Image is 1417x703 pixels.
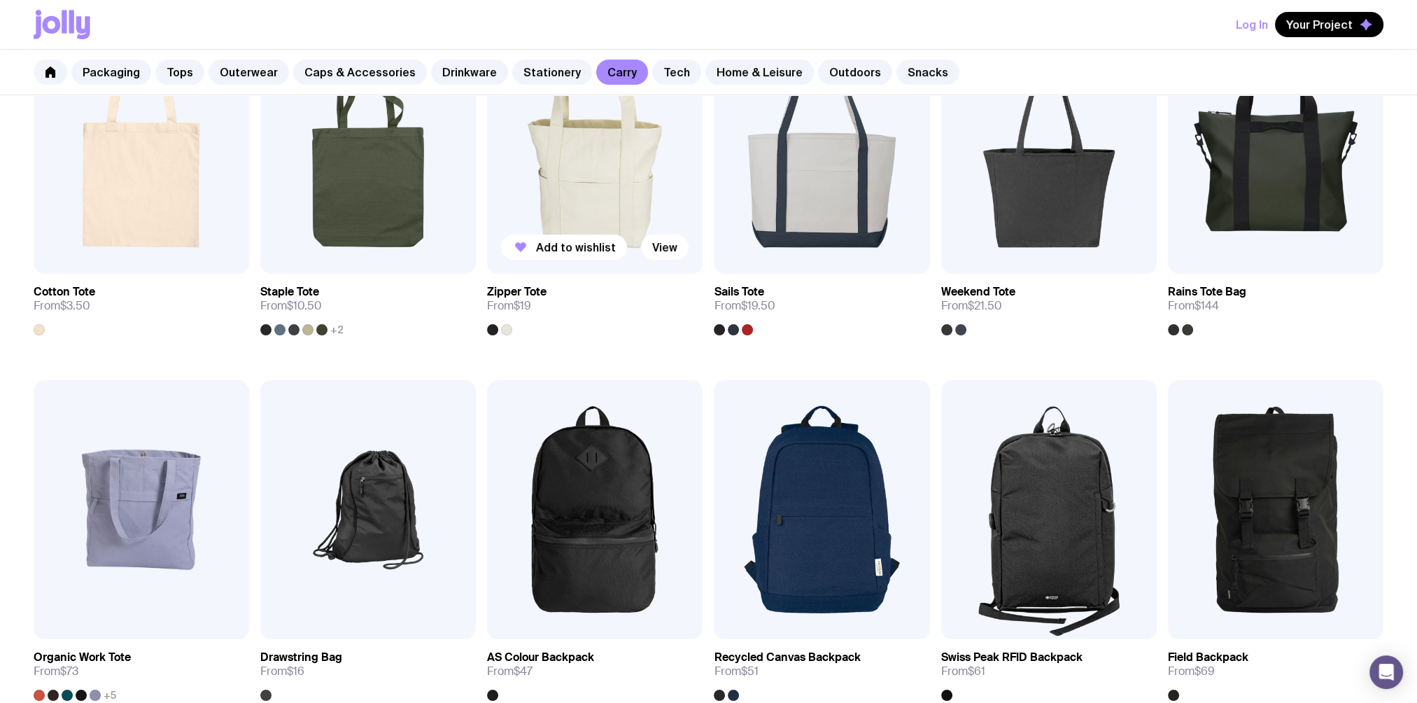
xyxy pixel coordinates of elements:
h3: Drawstring Bag [260,650,342,664]
span: Your Project [1286,18,1353,32]
span: $47 [514,664,533,678]
a: Organic Work ToteFrom$73+5 [34,639,249,701]
h3: Organic Work Tote [34,650,131,664]
span: $61 [968,664,985,678]
h3: Sails Tote [714,285,763,299]
a: Caps & Accessories [293,60,427,85]
h3: Staple Tote [260,285,319,299]
span: $19.50 [740,298,775,313]
span: +5 [104,690,116,701]
h3: Cotton Tote [34,285,95,299]
a: Sails ToteFrom$19.50 [714,274,929,335]
span: From [714,299,775,313]
h3: AS Colour Backpack [487,650,594,664]
div: Open Intercom Messenger [1369,655,1403,689]
a: Swiss Peak RFID BackpackFrom$61 [941,639,1157,701]
h3: Field Backpack [1168,650,1248,664]
a: Cotton ToteFrom$3.50 [34,274,249,335]
span: $69 [1194,664,1215,678]
h3: Swiss Peak RFID Backpack [941,650,1083,664]
h3: Weekend Tote [941,285,1015,299]
a: Rains Tote BagFrom$144 [1168,274,1383,335]
a: Zipper ToteFrom$19 [487,274,703,335]
a: Recycled Canvas BackpackFrom$51 [714,639,929,701]
a: Staple ToteFrom$10.50+2 [260,274,476,335]
span: From [34,664,78,678]
span: $19 [514,298,531,313]
button: Your Project [1275,12,1383,37]
a: Home & Leisure [705,60,814,85]
a: Drawstring BagFrom$16 [260,639,476,701]
span: From [1168,299,1219,313]
span: $144 [1194,298,1219,313]
span: $3.50 [60,298,90,313]
span: From [34,299,90,313]
span: From [714,664,758,678]
a: Snacks [896,60,959,85]
span: From [941,299,1002,313]
a: View [641,235,689,260]
span: From [1168,664,1215,678]
a: Outerwear [209,60,289,85]
span: $73 [60,664,78,678]
a: Stationery [512,60,592,85]
button: Add to wishlist [501,235,627,260]
span: From [260,664,304,678]
a: Drinkware [431,60,508,85]
a: AS Colour BackpackFrom$47 [487,639,703,701]
a: Tech [652,60,701,85]
button: Log In [1236,12,1268,37]
a: Field BackpackFrom$69 [1168,639,1383,701]
a: Outdoors [818,60,892,85]
h3: Rains Tote Bag [1168,285,1246,299]
h3: Zipper Tote [487,285,547,299]
span: From [941,664,985,678]
a: Tops [155,60,204,85]
span: From [487,664,533,678]
span: $51 [740,664,758,678]
span: $16 [287,664,304,678]
span: $21.50 [968,298,1002,313]
h3: Recycled Canvas Backpack [714,650,860,664]
a: Weekend ToteFrom$21.50 [941,274,1157,335]
span: From [487,299,531,313]
span: From [260,299,322,313]
a: Packaging [71,60,151,85]
span: Add to wishlist [536,240,616,254]
span: $10.50 [287,298,322,313]
span: +2 [330,324,344,335]
a: Carry [596,60,648,85]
